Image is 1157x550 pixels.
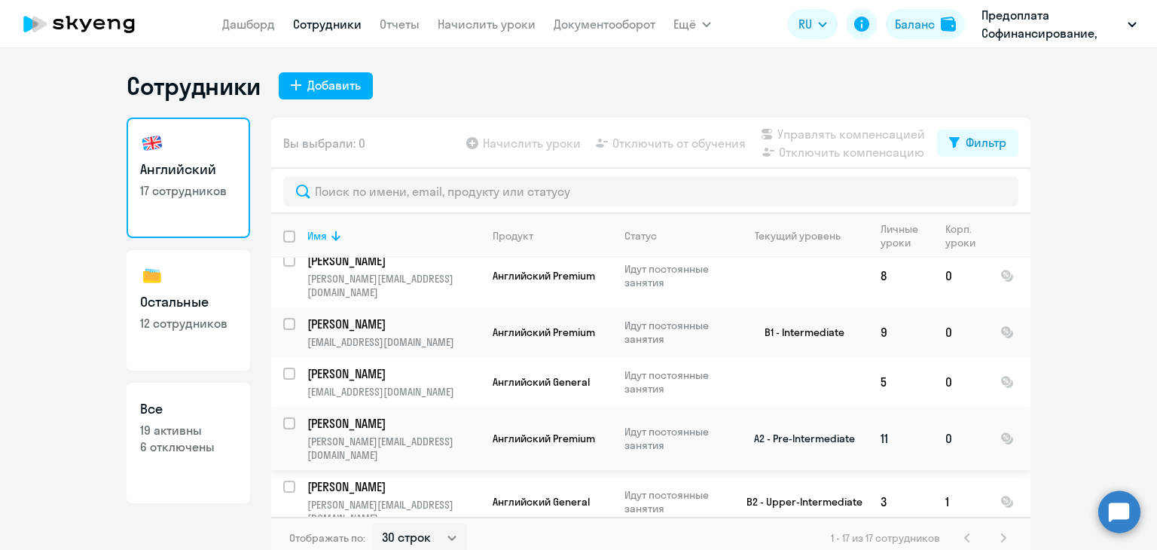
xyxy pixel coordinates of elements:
[933,307,988,357] td: 0
[945,222,988,249] div: Корп. уроки
[493,432,595,445] span: Английский Premium
[493,229,533,243] div: Продукт
[293,17,362,32] a: Сотрудники
[869,244,933,307] td: 8
[493,269,595,283] span: Английский Premium
[624,368,728,396] p: Идут постоянные занятия
[307,316,478,332] p: [PERSON_NAME]
[933,470,988,533] td: 1
[283,176,1018,206] input: Поиск по имени, email, продукту или статусу
[307,335,480,349] p: [EMAIL_ADDRESS][DOMAIN_NAME]
[493,325,595,339] span: Английский Premium
[307,252,480,269] a: [PERSON_NAME]
[728,407,869,470] td: A2 - Pre-Intermediate
[895,15,935,33] div: Баланс
[933,244,988,307] td: 0
[307,478,480,495] a: [PERSON_NAME]
[493,495,590,509] span: Английский General
[624,425,728,452] p: Идут постоянные занятия
[831,531,940,545] span: 1 - 17 из 17 сотрудников
[307,385,480,399] p: [EMAIL_ADDRESS][DOMAIN_NAME]
[307,435,480,462] p: [PERSON_NAME][EMAIL_ADDRESS][DOMAIN_NAME]
[307,498,480,525] p: [PERSON_NAME][EMAIL_ADDRESS][DOMAIN_NAME]
[937,130,1018,157] button: Фильтр
[127,118,250,238] a: Английский17 сотрудников
[624,488,728,515] p: Идут постоянные занятия
[307,365,478,382] p: [PERSON_NAME]
[283,134,365,152] span: Вы выбрали: 0
[869,307,933,357] td: 9
[140,264,164,288] img: others
[673,9,711,39] button: Ещё
[788,9,838,39] button: RU
[140,399,237,419] h3: Все
[289,531,365,545] span: Отображать по:
[127,71,261,101] h1: Сотрудники
[933,407,988,470] td: 0
[307,316,480,332] a: [PERSON_NAME]
[728,307,869,357] td: B1 - Intermediate
[140,315,237,332] p: 12 сотрудников
[140,422,237,438] p: 19 активны
[307,252,478,269] p: [PERSON_NAME]
[307,478,478,495] p: [PERSON_NAME]
[966,133,1006,151] div: Фильтр
[140,292,237,312] h3: Остальные
[279,72,373,99] button: Добавить
[140,131,164,155] img: english
[869,470,933,533] td: 3
[755,229,841,243] div: Текущий уровень
[307,76,361,94] div: Добавить
[127,383,250,503] a: Все19 активны6 отключены
[127,250,250,371] a: Остальные12 сотрудников
[307,415,480,432] a: [PERSON_NAME]
[740,229,868,243] div: Текущий уровень
[307,415,478,432] p: [PERSON_NAME]
[869,407,933,470] td: 11
[974,6,1144,42] button: Предоплата Софинансирование, ХАЯТ МАРКЕТИНГ, ООО
[624,319,728,346] p: Идут постоянные занятия
[624,262,728,289] p: Идут постоянные занятия
[140,438,237,455] p: 6 отключены
[869,357,933,407] td: 5
[798,15,812,33] span: RU
[307,272,480,299] p: [PERSON_NAME][EMAIL_ADDRESS][DOMAIN_NAME]
[140,160,237,179] h3: Английский
[881,222,933,249] div: Личные уроки
[933,357,988,407] td: 0
[493,375,590,389] span: Английский General
[222,17,275,32] a: Дашборд
[673,15,696,33] span: Ещё
[307,229,480,243] div: Имя
[140,182,237,199] p: 17 сотрудников
[438,17,536,32] a: Начислить уроки
[307,229,327,243] div: Имя
[981,6,1122,42] p: Предоплата Софинансирование, ХАЯТ МАРКЕТИНГ, ООО
[554,17,655,32] a: Документооборот
[624,229,657,243] div: Статус
[941,17,956,32] img: balance
[380,17,420,32] a: Отчеты
[728,470,869,533] td: B2 - Upper-Intermediate
[886,9,965,39] button: Балансbalance
[307,365,480,382] a: [PERSON_NAME]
